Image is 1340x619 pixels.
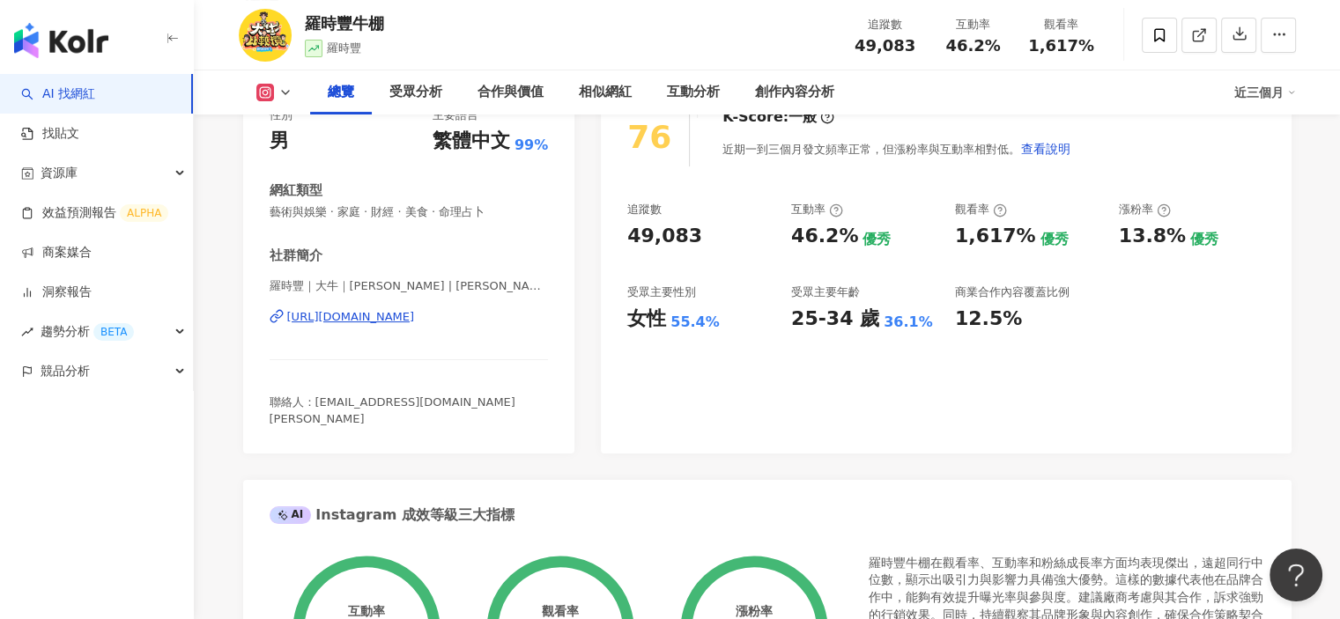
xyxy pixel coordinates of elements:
button: 查看說明 [1020,131,1071,166]
div: 社群簡介 [270,247,322,265]
div: 合作與價值 [478,82,544,103]
span: 49,083 [855,36,915,55]
div: 12.5% [955,306,1022,333]
span: 羅時豐 [327,41,361,55]
div: 羅時豐牛棚 [305,12,384,34]
div: 觀看率 [955,202,1007,217]
div: K-Score : [722,107,834,127]
div: 性別 [270,107,292,123]
a: 效益預測報告ALPHA [21,204,168,222]
span: 查看說明 [1021,142,1070,156]
div: 女性 [627,306,666,333]
div: [URL][DOMAIN_NAME] [287,309,415,325]
div: 46.2% [791,223,858,250]
div: 漲粉率 [1119,202,1171,217]
div: 追蹤數 [627,202,662,217]
a: 商案媒合 [21,244,92,262]
div: 互動分析 [667,82,720,103]
div: 互動率 [940,16,1007,33]
img: KOL Avatar [239,9,292,62]
div: 受眾主要性別 [627,284,696,300]
div: 受眾主要年齡 [791,284,860,300]
div: 漲粉率 [735,604,772,618]
a: 洞察報告 [21,284,92,301]
div: 互動率 [791,202,843,217]
a: 找貼文 [21,125,79,143]
a: [URL][DOMAIN_NAME] [270,309,549,325]
div: 互動率 [347,604,384,618]
div: 創作內容分析 [755,82,834,103]
span: 聯絡人：[EMAIL_ADDRESS][DOMAIN_NAME] [PERSON_NAME] [270,395,515,424]
div: 觀看率 [542,604,579,618]
span: 99% [515,136,548,155]
span: 藝術與娛樂 · 家庭 · 財經 · 美食 · 命理占卜 [270,204,549,220]
span: rise [21,326,33,338]
span: 羅時豐｜大牛｜[PERSON_NAME] | [PERSON_NAME]l [270,278,549,294]
div: Instagram 成效等級三大指標 [270,505,515,525]
div: 商業合作內容覆蓋比例 [955,284,1070,300]
div: AI [270,506,312,524]
div: 36.1% [884,313,933,332]
iframe: Help Scout Beacon - Open [1270,549,1322,601]
div: 觀看率 [1028,16,1095,33]
div: 近期一到三個月發文頻率正常，但漲粉率與互動率相對低。 [722,131,1071,166]
div: 主要語言 [433,107,478,123]
div: 一般 [788,107,817,127]
div: 76 [627,119,671,155]
div: 總覽 [328,82,354,103]
div: 男 [270,128,289,155]
a: searchAI 找網紅 [21,85,95,103]
span: 趨勢分析 [41,312,134,351]
div: 相似網紅 [579,82,632,103]
div: 25-34 歲 [791,306,879,333]
span: 1,617% [1028,37,1094,55]
div: 優秀 [862,230,891,249]
div: 1,617% [955,223,1036,250]
span: 46.2% [945,37,1000,55]
div: BETA [93,323,134,341]
img: logo [14,23,108,58]
span: 資源庫 [41,153,78,193]
div: 受眾分析 [389,82,442,103]
div: 優秀 [1190,230,1218,249]
div: 追蹤數 [852,16,919,33]
div: 繁體中文 [433,128,510,155]
div: 55.4% [670,313,720,332]
div: 近三個月 [1234,78,1296,107]
div: 優秀 [1040,230,1068,249]
div: 網紅類型 [270,181,322,200]
div: 49,083 [627,223,702,250]
div: 13.8% [1119,223,1186,250]
span: 競品分析 [41,351,90,391]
